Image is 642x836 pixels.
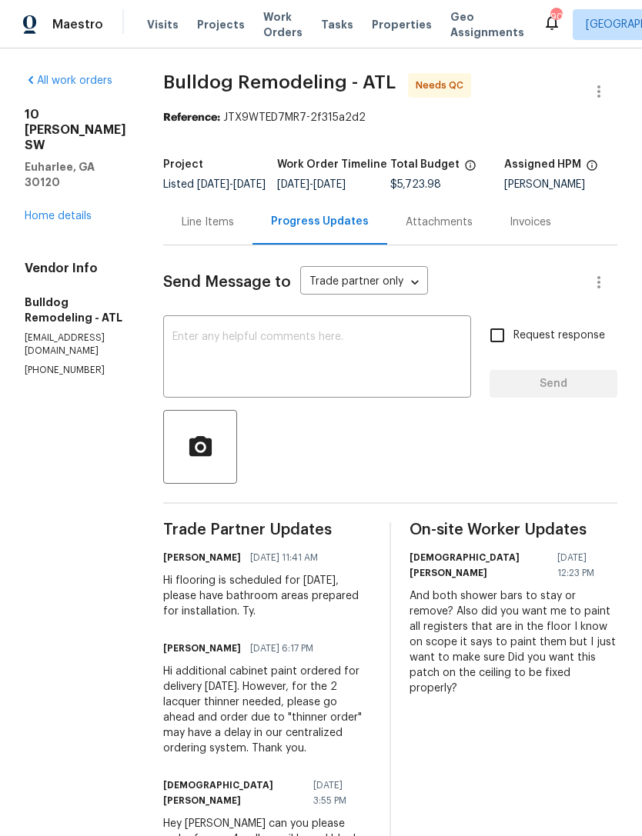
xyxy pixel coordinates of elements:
div: And both shower bars to stay or remove? Also did you want me to paint all registers that are in t... [410,588,617,696]
div: Hi additional cabinet paint ordered for delivery [DATE]. However, for the 2 lacquer thinner neede... [163,664,371,756]
h5: Assigned HPM [504,159,581,170]
h5: Euharlee, GA 30120 [25,159,126,190]
h5: Work Order Timeline [277,159,387,170]
h5: Project [163,159,203,170]
p: [PHONE_NUMBER] [25,364,126,377]
div: 90 [550,9,561,25]
b: Reference: [163,112,220,123]
span: Listed [163,179,266,190]
span: On-site Worker Updates [410,522,617,538]
div: Hi flooring is scheduled for [DATE], please have bathroom areas prepared for installation. Ty. [163,573,371,619]
div: Trade partner only [300,270,428,295]
span: Properties [372,17,432,32]
span: [DATE] 3:55 PM [313,778,362,808]
h2: 10 [PERSON_NAME] SW [25,107,126,153]
span: Projects [197,17,245,32]
span: Visits [147,17,179,32]
span: Tasks [321,19,353,30]
span: [DATE] [197,179,229,190]
span: [DATE] 6:17 PM [250,641,313,656]
div: Line Items [182,215,234,230]
span: Send Message to [163,275,291,290]
p: [EMAIL_ADDRESS][DOMAIN_NAME] [25,331,126,358]
span: The hpm assigned to this work order. [586,159,598,179]
span: $5,723.98 [390,179,441,190]
h5: Bulldog Remodeling - ATL [25,295,126,325]
span: Maestro [52,17,103,32]
span: Request response [513,328,605,344]
span: [DATE] [313,179,346,190]
h6: [PERSON_NAME] [163,641,241,656]
span: Bulldog Remodeling - ATL [163,73,396,92]
a: All work orders [25,75,112,86]
div: Progress Updates [271,214,369,229]
span: Geo Assignments [450,9,524,40]
div: Invoices [510,215,551,230]
h6: [DEMOGRAPHIC_DATA][PERSON_NAME] [410,550,548,581]
span: Needs QC [416,78,470,93]
div: Attachments [406,215,473,230]
span: - [197,179,266,190]
h6: [DEMOGRAPHIC_DATA][PERSON_NAME] [163,778,304,808]
span: [DATE] 12:23 PM [557,550,608,581]
h4: Vendor Info [25,261,126,276]
span: Trade Partner Updates [163,522,371,538]
span: Work Orders [263,9,303,40]
span: [DATE] 11:41 AM [250,550,318,565]
h6: [PERSON_NAME] [163,550,241,565]
div: [PERSON_NAME] [504,179,618,190]
div: JTX9WTED7MR7-2f315a2d2 [163,110,617,125]
span: [DATE] [277,179,309,190]
span: - [277,179,346,190]
h5: Total Budget [390,159,460,170]
span: [DATE] [233,179,266,190]
span: The total cost of line items that have been proposed by Opendoor. This sum includes line items th... [464,159,476,179]
a: Home details [25,211,92,221]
